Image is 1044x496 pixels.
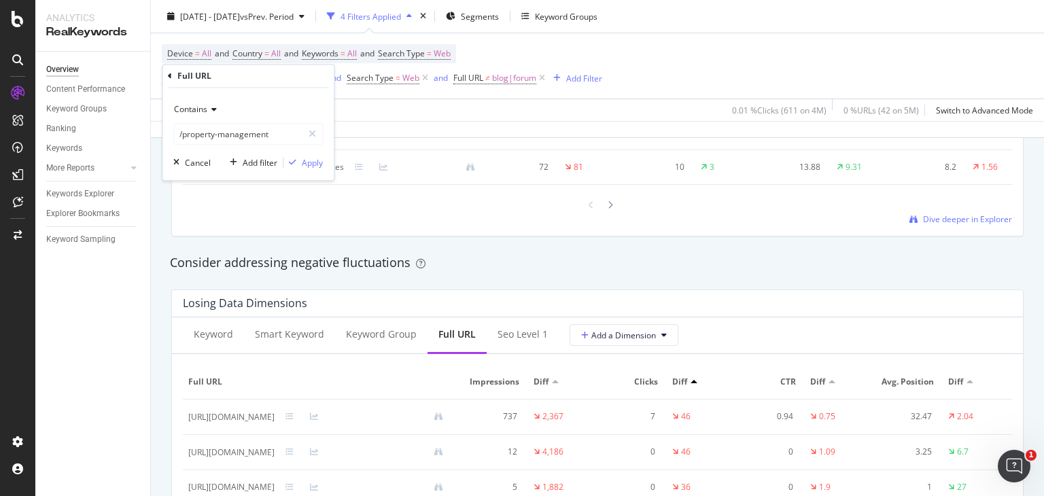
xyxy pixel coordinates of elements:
[741,481,793,493] div: 0
[46,207,120,221] div: Explorer Bookmarks
[981,161,998,173] div: 1.56
[417,10,429,23] div: times
[957,410,973,423] div: 2.04
[434,71,448,84] button: and
[769,161,820,173] div: 13.88
[936,104,1033,116] div: Switch to Advanced Mode
[434,72,448,84] div: and
[548,70,602,86] button: Add Filter
[46,63,141,77] a: Overview
[732,104,826,116] div: 0.01 % Clicks ( 611 on 4M )
[194,327,233,341] div: Keyword
[461,10,499,22] span: Segments
[516,5,603,27] button: Keyword Groups
[188,446,275,459] div: [URL][DOMAIN_NAME]
[819,481,831,493] div: 1.9
[396,72,400,84] span: =
[581,330,656,341] span: Add a Dimension
[440,5,504,27] button: Segments
[46,187,141,201] a: Keywords Explorer
[188,481,275,493] div: [URL][DOMAIN_NAME]
[46,24,139,40] div: RealKeywords
[880,481,932,493] div: 1
[741,446,793,458] div: 0
[321,5,417,27] button: 4 Filters Applied
[185,157,211,169] div: Cancel
[681,410,691,423] div: 46
[846,161,862,173] div: 9.31
[224,156,277,170] button: Add filter
[438,327,476,341] div: Full URL
[465,410,517,423] div: 737
[46,232,141,247] a: Keyword Sampling
[542,410,563,423] div: 2,367
[957,446,969,458] div: 6.7
[284,48,298,59] span: and
[46,82,125,96] div: Content Performance
[534,376,549,388] span: Diff
[497,161,549,173] div: 72
[535,10,597,22] div: Keyword Groups
[283,156,323,170] button: Apply
[465,376,520,388] span: Impressions
[46,141,82,156] div: Keywords
[174,104,207,116] span: Contains
[46,122,76,136] div: Ranking
[741,410,793,423] div: 0.94
[880,410,932,423] div: 32.47
[46,207,141,221] a: Explorer Bookmarks
[240,10,294,22] span: vs Prev. Period
[271,44,281,63] span: All
[341,10,401,22] div: 4 Filters Applied
[603,410,655,423] div: 7
[710,161,714,173] div: 3
[46,187,114,201] div: Keywords Explorer
[957,481,967,493] div: 27
[498,327,548,341] div: seo Level 1
[46,232,116,247] div: Keyword Sampling
[46,63,79,77] div: Overview
[909,213,1012,225] a: Dive deeper in Explorer
[170,254,1025,272] div: Consider addressing negative fluctuations
[930,99,1033,121] button: Switch to Advanced Mode
[195,48,200,59] span: =
[180,10,240,22] span: [DATE] - [DATE]
[378,48,425,59] span: Search Type
[570,324,678,346] button: Add a Dimension
[347,44,357,63] span: All
[905,161,956,173] div: 8.2
[46,141,141,156] a: Keywords
[810,376,825,388] span: Diff
[819,410,835,423] div: 0.75
[574,161,583,173] div: 81
[177,70,211,82] div: Full URL
[741,376,796,388] span: CTR
[843,104,919,116] div: 0 % URLs ( 42 on 5M )
[215,48,229,59] span: and
[188,376,451,388] span: Full URL
[492,69,536,88] span: blog|forum
[465,481,517,493] div: 5
[232,48,262,59] span: Country
[162,5,310,27] button: [DATE] - [DATE]vsPrev. Period
[880,376,935,388] span: Avg. Position
[603,481,655,493] div: 0
[542,481,563,493] div: 1,882
[46,102,107,116] div: Keyword Groups
[360,48,375,59] span: and
[46,82,141,96] a: Content Performance
[1026,450,1037,461] span: 1
[566,72,602,84] div: Add Filter
[434,44,451,63] span: Web
[264,48,269,59] span: =
[603,376,658,388] span: Clicks
[485,72,490,84] span: ≠
[672,376,687,388] span: Diff
[46,161,94,175] div: More Reports
[255,327,324,341] div: Smart Keyword
[46,122,141,136] a: Ranking
[465,446,517,458] div: 12
[427,48,432,59] span: =
[880,446,932,458] div: 3.25
[542,446,563,458] div: 4,186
